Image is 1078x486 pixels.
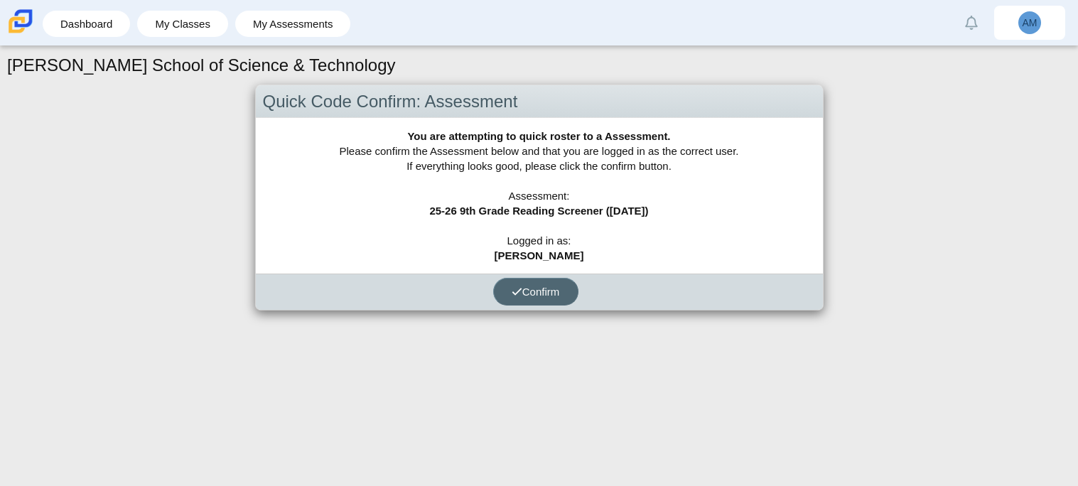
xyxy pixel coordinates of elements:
a: My Classes [144,11,221,37]
div: Please confirm the Assessment below and that you are logged in as the correct user. If everything... [256,118,823,274]
b: [PERSON_NAME] [495,249,584,261]
a: My Assessments [242,11,344,37]
span: AM [1023,18,1037,28]
a: Carmen School of Science & Technology [6,26,36,38]
a: Alerts [956,7,987,38]
h1: [PERSON_NAME] School of Science & Technology [7,53,396,77]
a: AM [994,6,1065,40]
button: Confirm [493,278,578,306]
span: Confirm [512,286,560,298]
img: Carmen School of Science & Technology [6,6,36,36]
a: Dashboard [50,11,123,37]
b: You are attempting to quick roster to a Assessment. [407,130,670,142]
b: 25-26 9th Grade Reading Screener ([DATE]) [429,205,648,217]
div: Quick Code Confirm: Assessment [256,85,823,119]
